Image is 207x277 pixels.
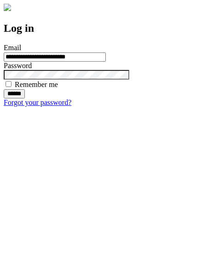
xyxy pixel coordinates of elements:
[4,4,11,11] img: logo-4e3dc11c47720685a147b03b5a06dd966a58ff35d612b21f08c02c0306f2b779.png
[4,44,21,52] label: Email
[15,81,58,88] label: Remember me
[4,98,71,106] a: Forgot your password?
[4,22,203,35] h2: Log in
[4,62,32,69] label: Password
